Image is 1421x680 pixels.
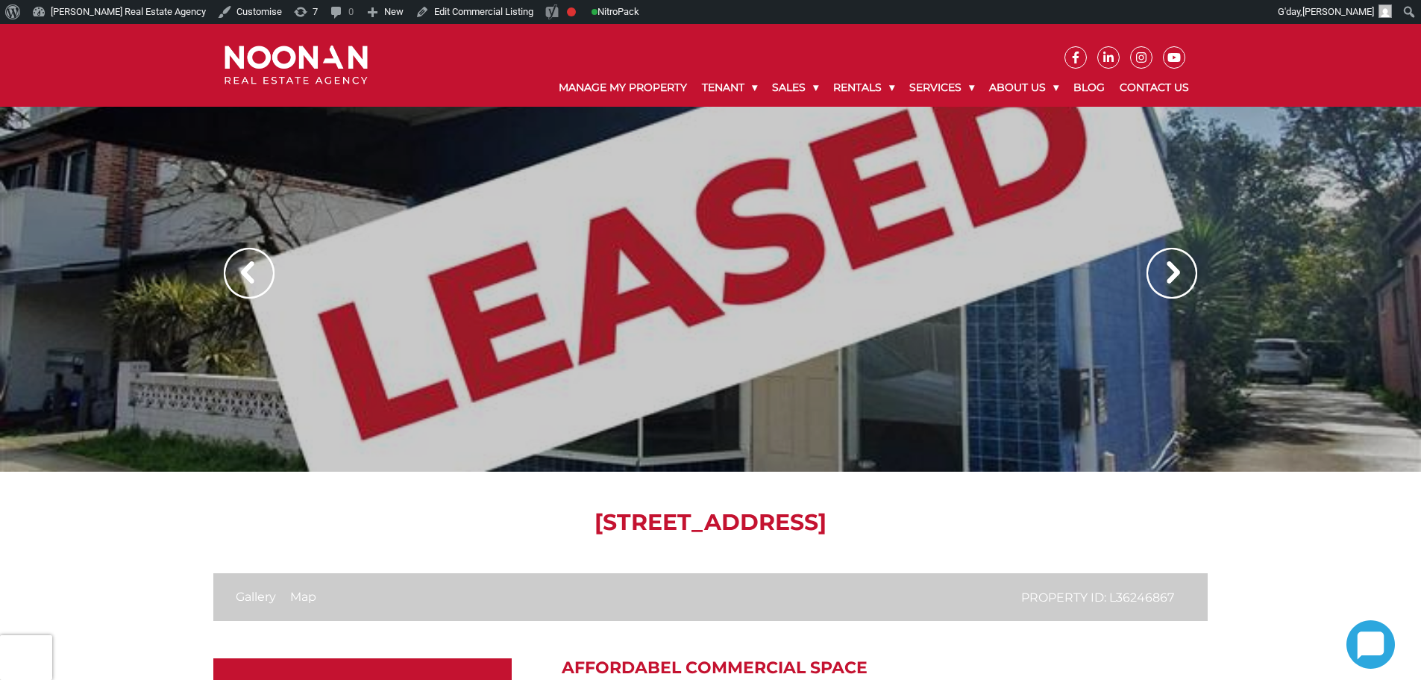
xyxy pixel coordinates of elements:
a: Tenant [694,69,765,107]
a: Sales [765,69,826,107]
p: Property ID: L36246867 [1021,588,1174,607]
a: Blog [1066,69,1112,107]
img: Arrow slider [224,248,275,299]
img: Noonan Real Estate Agency [225,46,368,85]
a: Contact Us [1112,69,1196,107]
a: Manage My Property [551,69,694,107]
a: Map [290,590,316,604]
h2: AFFORDABEL COMMERCIAL SPACE [562,658,1208,678]
img: Arrow slider [1146,248,1197,299]
a: About Us [982,69,1066,107]
a: Rentals [826,69,902,107]
h1: [STREET_ADDRESS] [213,509,1208,536]
a: Gallery [236,590,276,604]
a: Services [902,69,982,107]
span: [PERSON_NAME] [1302,6,1374,17]
div: Focus keyphrase not set [567,7,576,16]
